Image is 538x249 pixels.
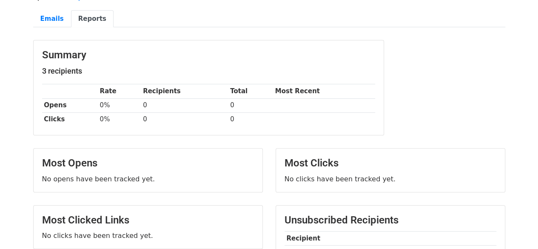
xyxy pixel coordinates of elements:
h5: 3 recipients [42,66,375,76]
div: Csevegés widget [495,208,538,249]
th: Clicks [42,112,98,126]
p: No clicks have been tracked yet. [285,175,496,183]
p: No clicks have been tracked yet. [42,231,254,240]
a: Reports [71,10,114,28]
h3: Most Clicked Links [42,214,254,226]
td: 0% [98,98,141,112]
p: No opens have been tracked yet. [42,175,254,183]
td: 0 [141,112,228,126]
td: 0 [228,98,273,112]
th: Most Recent [273,84,375,98]
th: Rate [98,84,141,98]
h3: Most Clicks [285,157,496,169]
th: Recipients [141,84,228,98]
td: 0% [98,112,141,126]
iframe: Chat Widget [495,208,538,249]
th: Recipient [285,232,496,246]
td: 0 [141,98,228,112]
h3: Summary [42,49,375,61]
th: Opens [42,98,98,112]
td: 0 [228,112,273,126]
h3: Unsubscribed Recipients [285,214,496,226]
a: Emails [33,10,71,28]
h3: Most Opens [42,157,254,169]
th: Total [228,84,273,98]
